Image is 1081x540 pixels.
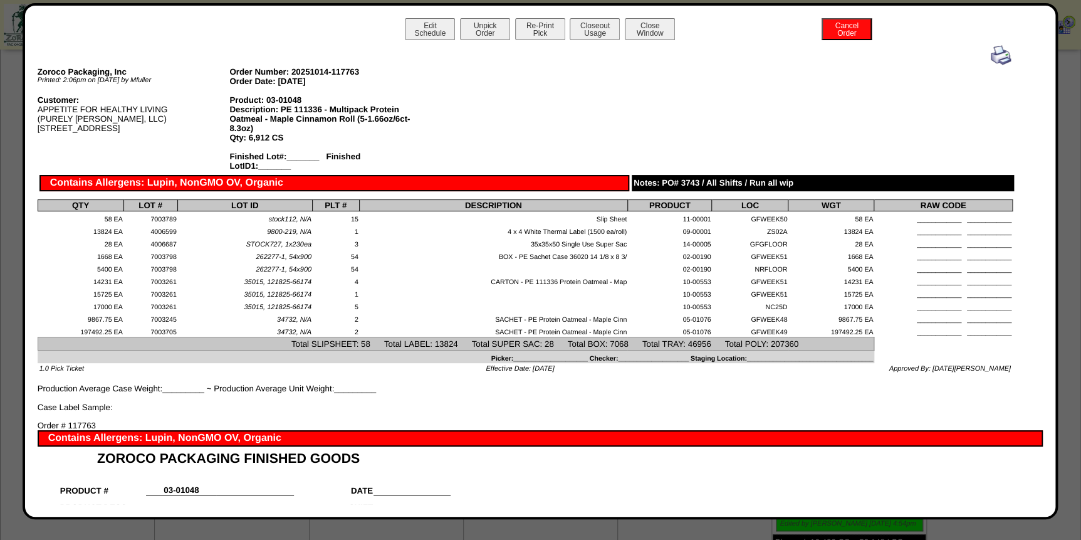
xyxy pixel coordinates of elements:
td: NC25D [712,299,788,312]
td: 9867.75 EA [38,312,123,324]
td: 13824 EA [38,224,123,236]
div: Customer: [38,95,230,105]
td: 7003245 [123,312,177,324]
th: WGT [788,200,874,211]
td: ____________ ____________ [874,299,1013,312]
td: ____________ ____________ [874,324,1013,337]
td: 09-00001 [627,224,711,236]
td: CARTON - PE 111336 Protein Oatmeal - Map [359,274,627,287]
div: Finished Lot#:_______ Finished LotID1:_______ [229,152,422,171]
span: 1.0 Pick Ticket [39,365,84,373]
td: Slip Sheet [359,211,627,224]
div: Qty: 6,912 CS [229,133,422,142]
div: Contains Allergens: Lupin, NonGMO OV, Organic [39,175,630,191]
span: 35015, 121825-66174 [244,291,311,299]
td: ____________ ____________ [874,236,1013,249]
td: 2 [312,312,359,324]
th: QTY [38,200,123,211]
td: 1 [312,224,359,236]
button: CancelOrder [822,18,872,40]
td: 7003261 [123,287,177,299]
span: 34732, N/A [277,329,311,336]
td: 28 EA [788,236,874,249]
span: 35015, 121825-66174 [244,304,311,311]
td: 54 [312,262,359,274]
td: GFWEEK50 [712,211,788,224]
td: 4 [312,274,359,287]
td: ____________ ____________ [874,274,1013,287]
span: 9800-219, N/A [267,228,311,236]
td: 3 [312,236,359,249]
td: PRODUCT # [60,478,147,495]
div: Product: 03-01048 [229,95,422,105]
td: 7003789 [123,211,177,224]
div: Description: PE 111336 - Multipack Protein Oatmeal - Maple Cinnamon Roll (5-1.66oz/6ct-8.3oz) [229,105,422,133]
div: Contains Allergens: Lupin, NonGMO OV, Organic [38,430,1043,447]
td: 9867.75 EA [788,312,874,324]
td: 4006687 [123,236,177,249]
td: 7003798 [123,249,177,262]
td: 13824 EA [788,224,874,236]
td: DATE [294,478,373,495]
a: CloseWindow [624,28,676,38]
td: GFWEEK48 [712,312,788,324]
th: LOC [712,200,788,211]
td: 197492.25 EA [38,324,123,337]
td: 15 [312,211,359,224]
td: PRODUCT DESC [60,495,147,513]
td: ____________ ____________ [874,211,1013,224]
td: 14231 EA [38,274,123,287]
td: 58 EA [38,211,123,224]
td: 05-01076 [627,312,711,324]
td: 58 EA [788,211,874,224]
td: BOX - PE Sachet Case 36020 14 1/8 x 8 3/ [359,249,627,262]
span: Approved By: [DATE][PERSON_NAME] [889,365,1011,373]
td: 03-01048 [146,478,216,495]
td: 17000 EA [38,299,123,312]
span: 34732, N/A [277,316,311,324]
td: Total SLIPSHEET: 58 Total LABEL: 13824 Total SUPER SAC: 28 Total BOX: 7068 Total TRAY: 46956 Tota... [38,337,874,351]
th: DESCRIPTION [359,200,627,211]
td: 10-00553 [627,299,711,312]
td: GFWEEK51 [712,274,788,287]
img: print.gif [991,45,1011,65]
div: Production Average Case Weight:_________ ~ Production Average Unit Weight:_________ Case Label Sa... [38,45,1013,412]
td: 35x35x50 Single Use Super Sac [359,236,627,249]
td: 28 EA [38,236,123,249]
td: 15725 EA [788,287,874,299]
td: 5400 EA [788,262,874,274]
td: 5 [312,299,359,312]
div: Printed: 2:06pm on [DATE] by Mfuller [38,77,230,84]
td: ZOROCO PACKAGING FINISHED GOODS [60,447,451,467]
td: 10-00553 [627,287,711,299]
span: 262277-1, 54x900 [256,266,311,273]
td: 1 [312,287,359,299]
span: STOCK727, 1x230ea [246,241,311,248]
td: 14-00005 [627,236,711,249]
span: Effective Date: [DATE] [486,365,554,373]
td: Picker:____________________ Checker:___________________ Staging Location:________________________... [38,351,874,363]
td: SACHET - PE Protein Oatmeal - Maple Cinn [359,324,627,337]
td: 4006599 [123,224,177,236]
td: 05-01076 [627,324,711,337]
td: ____________ ____________ [874,287,1013,299]
span: 35015, 121825-66174 [244,278,311,286]
div: Zoroco Packaging, Inc [38,67,230,77]
div: APPETITE FOR HEALTHY LIVING (PURELY [PERSON_NAME], LLC) [STREET_ADDRESS] [38,95,230,133]
td: ____________ ____________ [874,312,1013,324]
button: UnpickOrder [460,18,510,40]
button: EditSchedule [405,18,455,40]
td: ZS02A [712,224,788,236]
td: GFWEEK49 [712,324,788,337]
td: 5400 EA [38,262,123,274]
td: 7003261 [123,274,177,287]
td: 1668 EA [38,249,123,262]
td: NRFLOOR [712,262,788,274]
span: 262277-1, 54x900 [256,253,311,261]
td: 54 [312,249,359,262]
th: PRODUCT [627,200,711,211]
td: 4 x 4 White Thermal Label (1500 ea/roll) [359,224,627,236]
div: Order Date: [DATE] [229,77,422,86]
th: LOT # [123,200,177,211]
td: ____________ ____________ [874,224,1013,236]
